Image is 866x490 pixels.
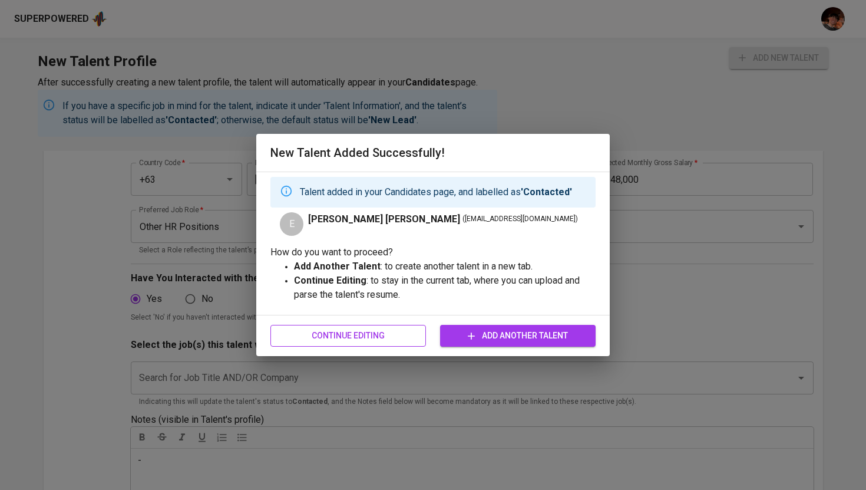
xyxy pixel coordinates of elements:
span: [PERSON_NAME] [PERSON_NAME] [308,212,460,226]
button: Add Another Talent [440,325,596,347]
strong: Continue Editing [294,275,366,286]
p: : to stay in the current tab, where you can upload and parse the talent's resume. [294,274,596,302]
strong: Add Another Talent [294,261,381,272]
strong: 'Contacted' [521,186,572,198]
div: E [280,212,303,236]
p: Talent added in your Candidates page, and labelled as [300,185,572,199]
p: : to create another talent in a new tab. [294,259,596,274]
span: Continue Editing [280,328,417,343]
h6: New Talent Added Successfully! [270,143,596,162]
p: How do you want to proceed? [270,245,596,259]
span: ( [EMAIL_ADDRESS][DOMAIN_NAME] ) [462,213,578,225]
button: Continue Editing [270,325,426,347]
span: Add Another Talent [449,328,586,343]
